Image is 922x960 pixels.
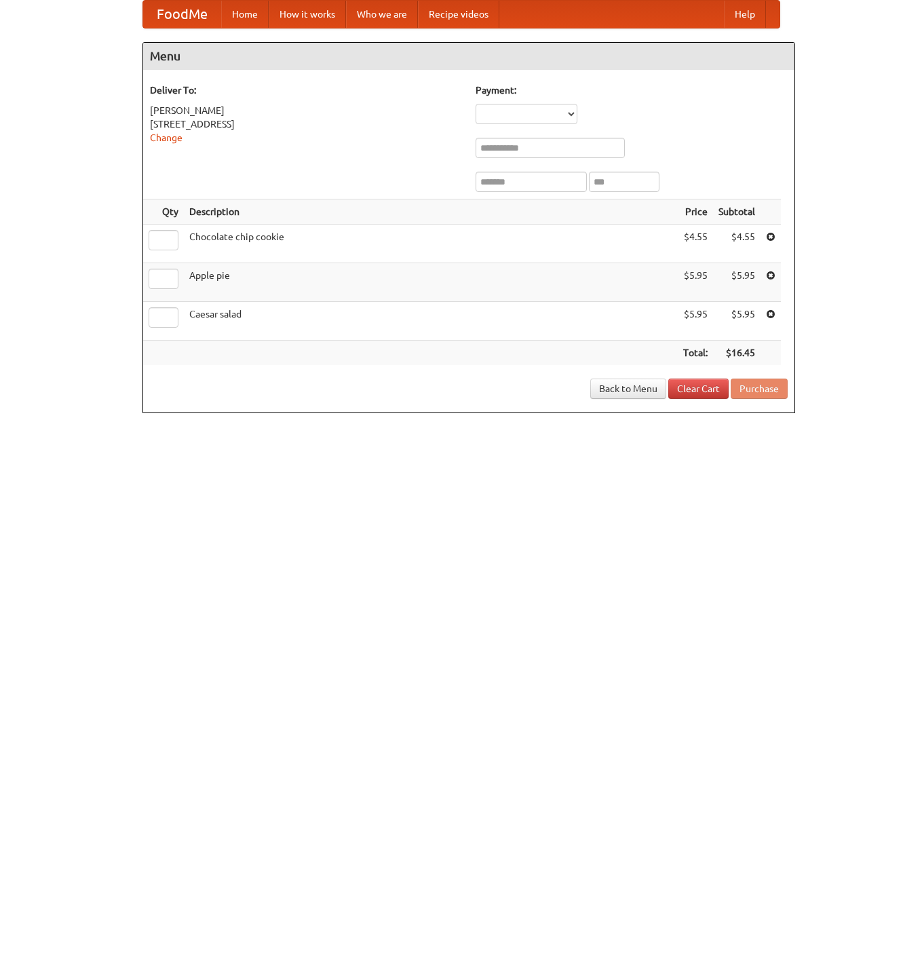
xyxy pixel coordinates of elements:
[713,225,761,263] td: $4.55
[143,43,794,70] h4: Menu
[731,379,788,399] button: Purchase
[713,302,761,341] td: $5.95
[143,1,221,28] a: FoodMe
[678,225,713,263] td: $4.55
[143,199,184,225] th: Qty
[150,132,183,143] a: Change
[150,117,462,131] div: [STREET_ADDRESS]
[184,199,678,225] th: Description
[184,263,678,302] td: Apple pie
[713,263,761,302] td: $5.95
[150,83,462,97] h5: Deliver To:
[713,199,761,225] th: Subtotal
[476,83,788,97] h5: Payment:
[184,302,678,341] td: Caesar salad
[713,341,761,366] th: $16.45
[269,1,346,28] a: How it works
[590,379,666,399] a: Back to Menu
[346,1,418,28] a: Who we are
[150,104,462,117] div: [PERSON_NAME]
[184,225,678,263] td: Chocolate chip cookie
[668,379,729,399] a: Clear Cart
[678,302,713,341] td: $5.95
[678,199,713,225] th: Price
[724,1,766,28] a: Help
[678,263,713,302] td: $5.95
[418,1,499,28] a: Recipe videos
[678,341,713,366] th: Total:
[221,1,269,28] a: Home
